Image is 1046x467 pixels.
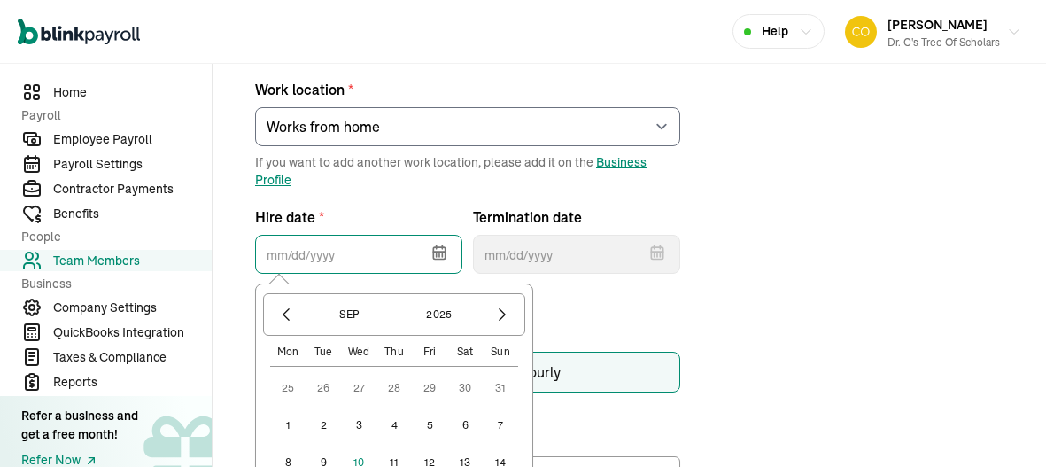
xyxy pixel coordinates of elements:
span: Help [762,22,788,41]
button: 7 [483,408,518,443]
button: 30 [447,370,483,406]
button: 25 [270,370,306,406]
span: Business [21,275,201,293]
div: Dr. C's Tree of Scholars [887,35,1000,51]
span: Payroll Settings [53,155,212,174]
div: Mon [270,345,306,359]
span: Team Members [53,252,212,270]
label: Work location [255,79,680,100]
button: 31 [483,370,518,406]
button: Sep [306,300,391,330]
input: mm/dd/yyyy [255,235,462,274]
label: Termination date [473,206,680,228]
div: Sun [483,345,518,359]
button: 6 [447,408,483,443]
button: 2025 [397,300,482,330]
span: Payroll [21,106,201,125]
div: Thu [376,345,412,359]
div: Fri [412,345,447,359]
span: If you want to add another work location, please add it on the [255,153,680,189]
span: Home [53,83,212,102]
input: mm/dd/yyyy [473,235,680,274]
div: Tue [306,345,341,359]
button: 28 [376,370,412,406]
span: Taxes & Compliance [53,348,212,367]
button: 29 [412,370,447,406]
button: 1 [270,408,306,443]
span: Company Settings [53,299,212,317]
span: [PERSON_NAME] [887,17,988,33]
span: QuickBooks Integration [53,323,212,342]
button: 27 [341,370,376,406]
span: Benefits [53,205,212,223]
label: Hire date [255,206,462,228]
span: Contractor Payments [53,180,212,198]
iframe: Chat Widget [957,382,1046,467]
button: 3 [341,408,376,443]
span: Employee Payroll [53,130,212,149]
button: Help [732,14,825,49]
span: Hourly [518,362,561,383]
nav: Global [18,6,140,58]
span: Reports [53,373,212,392]
div: Wed [341,345,376,359]
div: Sat [447,345,483,359]
button: 4 [376,408,412,443]
button: 2 [306,408,341,443]
button: [PERSON_NAME]Dr. C's Tree of Scholars [838,10,1028,54]
div: Refer a business and get a free month! [21,407,138,444]
span: People [21,228,201,246]
button: 26 [306,370,341,406]
button: 5 [412,408,447,443]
